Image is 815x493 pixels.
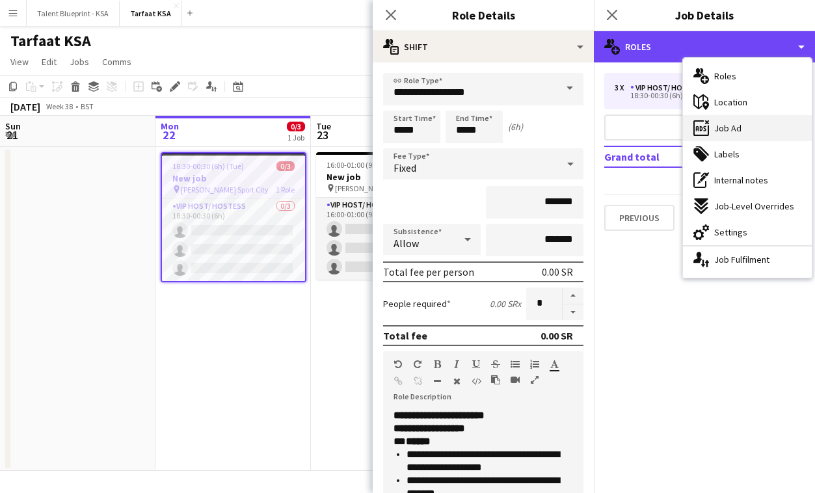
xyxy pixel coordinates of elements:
span: Roles [714,70,736,82]
span: [PERSON_NAME] Sport City [181,185,269,194]
td: Grand total [604,146,730,167]
div: (6h) [508,121,523,133]
span: Tue [316,120,331,132]
h1: Tarfaat KSA [10,31,91,51]
span: Fixed [394,161,416,174]
a: Jobs [64,53,94,70]
h3: Role Details [373,7,594,23]
button: Increase [563,287,583,304]
span: 1 Role [276,185,295,194]
div: 3 x [615,83,630,92]
h3: Job Details [594,7,815,23]
span: 18:30-00:30 (6h) (Tue) [172,161,244,171]
span: Comms [102,56,131,68]
span: Week 38 [43,101,75,111]
span: [PERSON_NAME] Sport City [335,183,423,193]
span: 21 [3,127,21,142]
span: 22 [159,127,179,142]
button: Fullscreen [530,375,539,385]
button: Underline [472,359,481,369]
a: Comms [97,53,137,70]
div: 0.00 SR x [490,298,521,310]
button: Unordered List [511,359,520,369]
app-job-card: 16:00-01:00 (9h) (Wed)0/3New job [PERSON_NAME] Sport City1 RoleVIP Host/ Hostess0/316:00-01:00 (9h) [316,152,462,280]
div: Roles [594,31,815,62]
div: Total fee per person [383,265,474,278]
label: People required [383,298,451,310]
span: Location [714,96,747,108]
span: 16:00-01:00 (9h) (Wed) [327,160,400,170]
button: Tarfaat KSA [120,1,182,26]
button: Undo [394,359,403,369]
button: Text Color [550,359,559,369]
span: 0/3 [276,161,295,171]
a: Edit [36,53,62,70]
span: Internal notes [714,174,768,186]
span: Job-Level Overrides [714,200,794,212]
button: HTML Code [472,376,481,386]
div: 1 Job [287,133,304,142]
button: Add role [604,114,805,140]
button: Previous [604,205,675,231]
div: 0.00 SR [541,329,573,342]
button: Bold [433,359,442,369]
app-card-role: VIP Host/ Hostess0/316:00-01:00 (9h) [316,198,462,280]
div: 0.00 SR [542,265,573,278]
span: Job Ad [714,122,742,134]
span: Sun [5,120,21,132]
span: 23 [314,127,331,142]
span: 0/3 [287,122,305,131]
span: View [10,56,29,68]
h3: New job [316,171,462,183]
span: Jobs [70,56,89,68]
button: Clear Formatting [452,376,461,386]
button: Strikethrough [491,359,500,369]
button: Italic [452,359,461,369]
button: Horizontal Line [433,376,442,386]
div: BST [81,101,94,111]
button: Decrease [563,304,583,321]
button: Redo [413,359,422,369]
a: View [5,53,34,70]
button: Talent Blueprint - KSA [27,1,120,26]
app-job-card: 18:30-00:30 (6h) (Tue)0/3New job [PERSON_NAME] Sport City1 RoleVIP Host/ Hostess0/318:30-00:30 (6h) [161,152,306,282]
span: Labels [714,148,740,160]
h3: New job [162,172,305,184]
div: Shift [373,31,594,62]
div: Total fee [383,329,427,342]
button: Insert video [511,375,520,385]
div: 18:30-00:30 (6h) [615,92,781,99]
span: Settings [714,226,747,238]
div: VIP Host/ Hostess [630,83,710,92]
div: Job Fulfilment [683,246,812,273]
button: Ordered List [530,359,539,369]
app-card-role: VIP Host/ Hostess0/318:30-00:30 (6h) [162,199,305,281]
button: Paste as plain text [491,375,500,385]
div: [DATE] [10,100,40,113]
span: Allow [394,237,419,250]
span: Edit [42,56,57,68]
span: Mon [161,120,179,132]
